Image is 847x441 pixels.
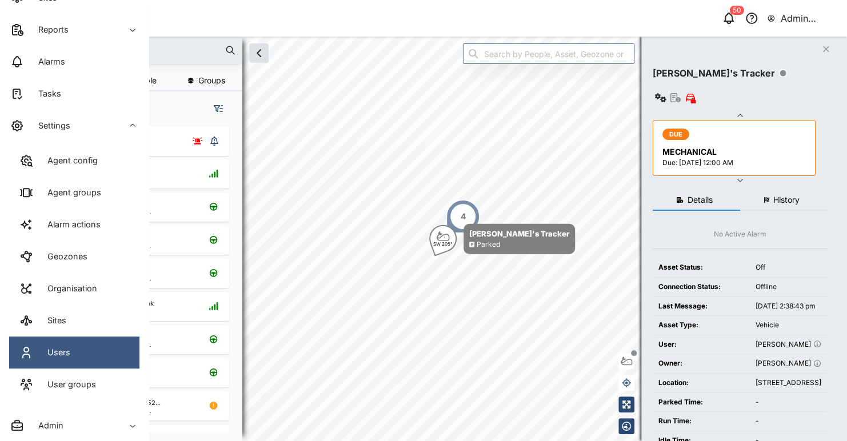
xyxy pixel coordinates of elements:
div: - [756,416,821,427]
div: Parked Time: [658,397,744,408]
div: Asset Type: [658,320,744,331]
div: Tasks [30,87,61,100]
div: Organisation [39,282,97,295]
div: Due: [DATE] 12:00 AM [662,158,808,169]
div: Users [39,346,70,359]
span: Details [688,196,713,204]
div: No Active Alarm [714,229,766,240]
div: Run Time: [658,416,744,427]
div: Owner: [658,358,744,369]
div: Map marker [446,199,480,234]
a: Users [9,336,139,368]
div: Offline [756,282,821,292]
div: User groups [39,378,96,391]
div: [PERSON_NAME] [756,358,821,369]
span: DUE [669,129,683,139]
div: 50 [730,6,744,15]
div: [DATE] 2:38:43 pm [756,301,821,312]
div: [STREET_ADDRESS] [756,378,821,388]
span: Groups [198,77,225,85]
a: Agent groups [9,177,139,209]
div: Vehicle [756,320,821,331]
div: SW 205° [433,242,453,246]
canvas: Map [37,37,847,441]
div: [PERSON_NAME] [756,339,821,350]
div: Reports [30,23,69,36]
div: Connection Status: [658,282,744,292]
div: Parked [477,239,500,250]
div: MECHANICAL [662,146,808,158]
a: Geozones [9,240,139,272]
div: Alarms [30,55,65,68]
div: Map marker [429,224,575,254]
div: Last Message: [658,301,744,312]
a: Sites [9,304,139,336]
div: Settings [30,119,70,132]
div: Agent groups [39,186,101,199]
div: Alarm actions [39,218,101,231]
div: [PERSON_NAME]'s Tracker [653,66,775,81]
a: Organisation [9,272,139,304]
div: Admin [30,419,63,432]
div: Admin Zaerald Lungos [781,11,837,26]
a: Agent config [9,145,139,177]
div: Off [756,262,821,273]
div: - [756,397,821,408]
div: User: [658,339,744,350]
a: User groups [9,368,139,400]
div: [PERSON_NAME]'s Tracker [469,228,569,239]
div: Agent config [39,154,98,167]
div: Asset Status: [658,262,744,273]
span: History [773,196,800,204]
div: 4 [461,210,466,223]
input: Search by People, Asset, Geozone or Place [463,43,634,64]
a: Alarm actions [9,209,139,240]
div: Sites [39,314,66,327]
div: Location: [658,378,744,388]
button: Admin Zaerald Lungos [766,10,838,26]
div: Geozones [39,250,87,263]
